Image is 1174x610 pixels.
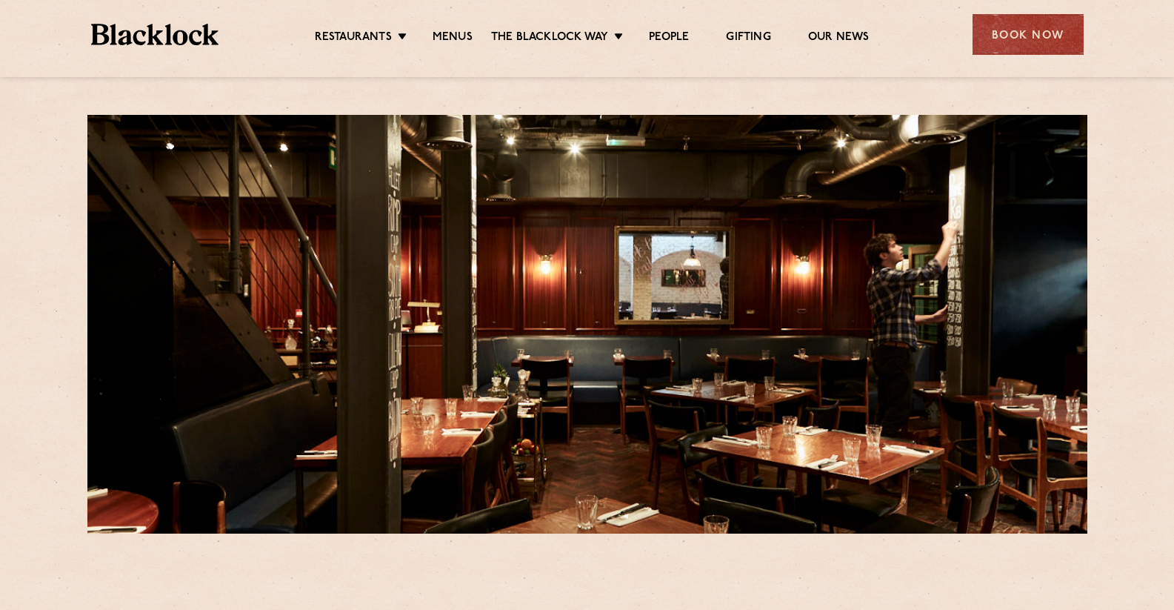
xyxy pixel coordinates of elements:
[649,30,689,47] a: People
[808,30,870,47] a: Our News
[726,30,770,47] a: Gifting
[91,24,219,45] img: BL_Textured_Logo-footer-cropped.svg
[315,30,392,47] a: Restaurants
[433,30,473,47] a: Menus
[491,30,608,47] a: The Blacklock Way
[973,14,1084,55] div: Book Now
